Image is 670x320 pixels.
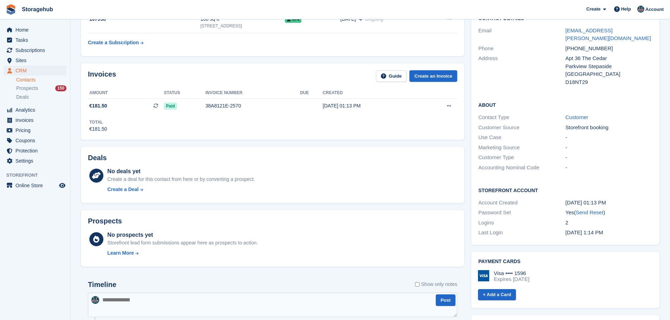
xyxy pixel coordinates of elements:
h2: Prospects [88,217,122,225]
th: Status [164,87,205,99]
div: Phone [478,45,565,53]
a: Learn More [107,249,258,257]
div: Parkview Stepaside [566,63,652,71]
div: Apt 36 The Cedar [566,54,652,63]
span: Online Store [15,181,58,190]
a: Preview store [58,181,66,190]
span: Pricing [15,125,58,135]
div: 150 [55,85,66,91]
a: + Add a Card [478,289,516,301]
span: €181.50 [89,102,107,110]
span: Deals [16,94,29,100]
div: Customer Type [478,154,565,162]
div: Yes [566,209,652,217]
a: menu [4,125,66,135]
div: Last Login [478,229,565,237]
div: No deals yet [107,167,255,176]
div: - [566,164,652,172]
div: Password Set [478,209,565,217]
label: Show only notes [415,281,457,288]
span: Help [621,6,631,13]
span: Create [586,6,600,13]
div: - [566,144,652,152]
span: Ongoing [365,16,383,22]
a: menu [4,156,66,166]
a: Send Reset [576,209,603,215]
a: Create a Subscription [88,36,143,49]
div: 107958 [88,15,200,23]
a: Contacts [16,77,66,83]
div: Customer Source [478,124,565,132]
div: [STREET_ADDRESS] [200,23,285,29]
h2: Timeline [88,281,116,289]
a: Prospects 150 [16,85,66,92]
div: Create a Subscription [88,39,139,46]
div: Accounting Nominal Code [478,164,565,172]
img: Anirudh Muralidharan [91,296,99,304]
th: Due [300,87,323,99]
div: Contact Type [478,113,565,122]
span: Tasks [15,35,58,45]
span: 074 [285,16,301,23]
div: Storefront lead form submissions appear here as prospects to action. [107,239,258,247]
a: Create an Invoice [409,70,457,82]
div: Storefront booking [566,124,652,132]
span: Paid [164,103,177,110]
div: Logins [478,219,565,227]
div: Email [478,27,565,43]
a: Guide [376,70,407,82]
img: stora-icon-8386f47178a22dfd0bd8f6a31ec36ba5ce8667c1dd55bd0f319d3a0aa187defe.svg [6,4,16,15]
span: Storefront [6,172,70,179]
span: Prospects [16,85,38,92]
button: Post [436,294,455,306]
span: Invoices [15,115,58,125]
div: Create a Deal [107,186,139,193]
div: Use Case [478,133,565,142]
a: menu [4,66,66,76]
div: 100 sq ft [200,15,285,23]
div: Total [89,119,107,125]
a: [EMAIL_ADDRESS][PERSON_NAME][DOMAIN_NAME] [566,27,651,41]
a: menu [4,181,66,190]
h2: Storefront Account [478,187,652,194]
img: Anirudh Muralidharan [637,6,644,13]
time: 2025-09-13 12:14:35 UTC [566,229,603,235]
img: Visa Logo [478,270,489,281]
h2: Invoices [88,70,116,82]
a: Storagehub [19,4,56,15]
a: Customer [566,114,588,120]
a: menu [4,35,66,45]
div: Address [478,54,565,86]
a: menu [4,55,66,65]
div: Visa •••• 1596 [494,270,529,276]
div: 2 [566,219,652,227]
a: menu [4,115,66,125]
a: menu [4,146,66,156]
span: Analytics [15,105,58,115]
div: D18NT29 [566,78,652,86]
input: Show only notes [415,281,420,288]
a: menu [4,136,66,145]
div: - [566,133,652,142]
a: menu [4,105,66,115]
span: Coupons [15,136,58,145]
th: Invoice number [205,87,300,99]
span: Sites [15,55,58,65]
h2: Payment cards [478,259,652,265]
div: [PHONE_NUMBER] [566,45,652,53]
th: Amount [88,87,164,99]
div: Account Created [478,199,565,207]
div: Create a deal for this contact from here or by converting a prospect. [107,176,255,183]
div: [DATE] 01:13 PM [323,102,420,110]
div: [GEOGRAPHIC_DATA] [566,70,652,78]
span: CRM [15,66,58,76]
a: menu [4,45,66,55]
span: Account [645,6,664,13]
div: [DATE] 01:13 PM [566,199,652,207]
div: Expires [DATE] [494,276,529,282]
span: Subscriptions [15,45,58,55]
h2: About [478,101,652,108]
span: Settings [15,156,58,166]
div: Learn More [107,249,134,257]
a: Deals [16,93,66,101]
